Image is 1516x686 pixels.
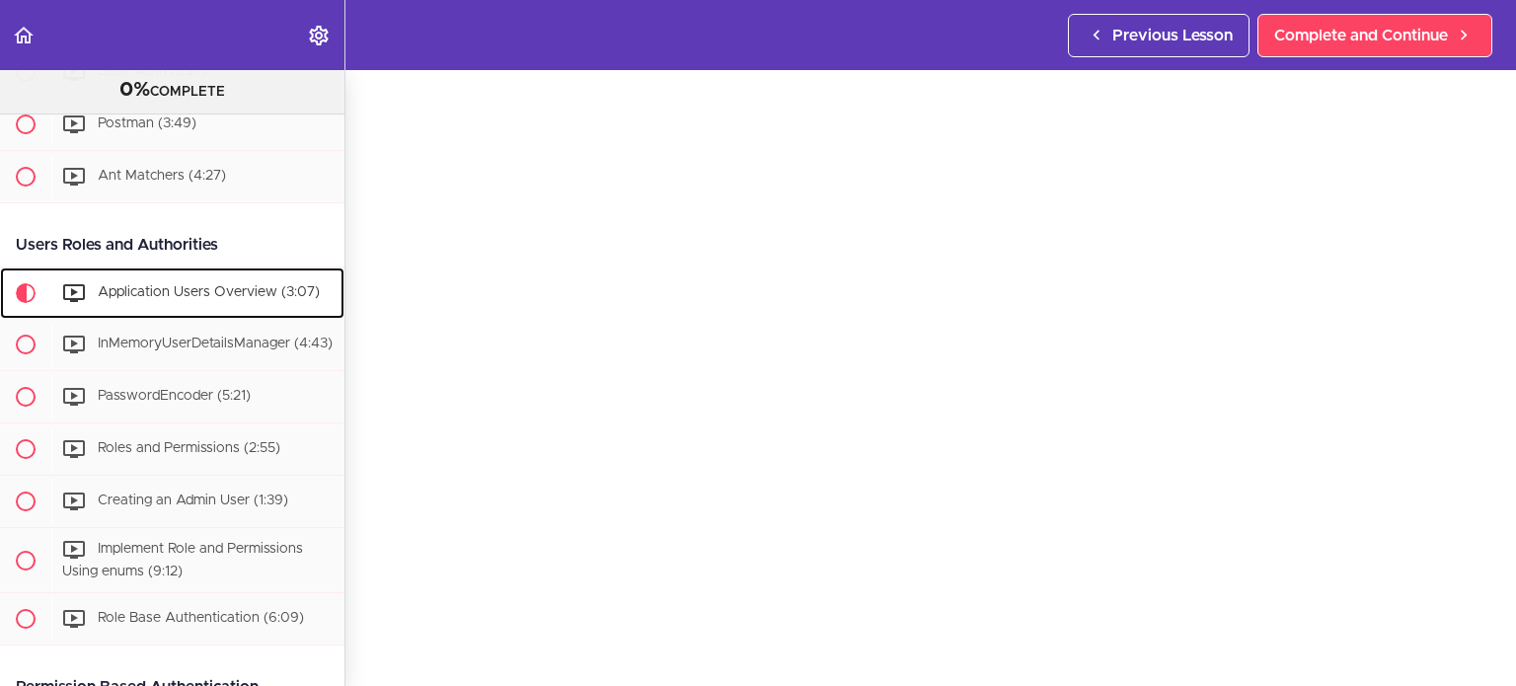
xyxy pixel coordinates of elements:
a: Previous Lesson [1068,14,1250,57]
span: Creating an Admin User (1:39) [98,494,288,507]
iframe: Video Player [385,60,1477,674]
span: 0% [119,80,150,100]
a: Complete and Continue [1257,14,1492,57]
svg: Settings Menu [307,24,331,47]
span: Complete and Continue [1274,24,1448,47]
svg: Back to course curriculum [12,24,36,47]
span: InMemoryUserDetailsManager (4:43) [98,337,333,350]
span: Previous Lesson [1112,24,1233,47]
span: Application Users Overview (3:07) [98,285,320,299]
span: Roles and Permissions (2:55) [98,441,280,455]
span: PasswordEncoder (5:21) [98,389,251,403]
div: COMPLETE [25,78,320,104]
span: Implement Role and Permissions Using enums (9:12) [62,542,303,578]
span: Ant Matchers (4:27) [98,169,226,183]
span: Postman (3:49) [98,116,196,130]
span: Role Base Authentication (6:09) [98,612,304,626]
